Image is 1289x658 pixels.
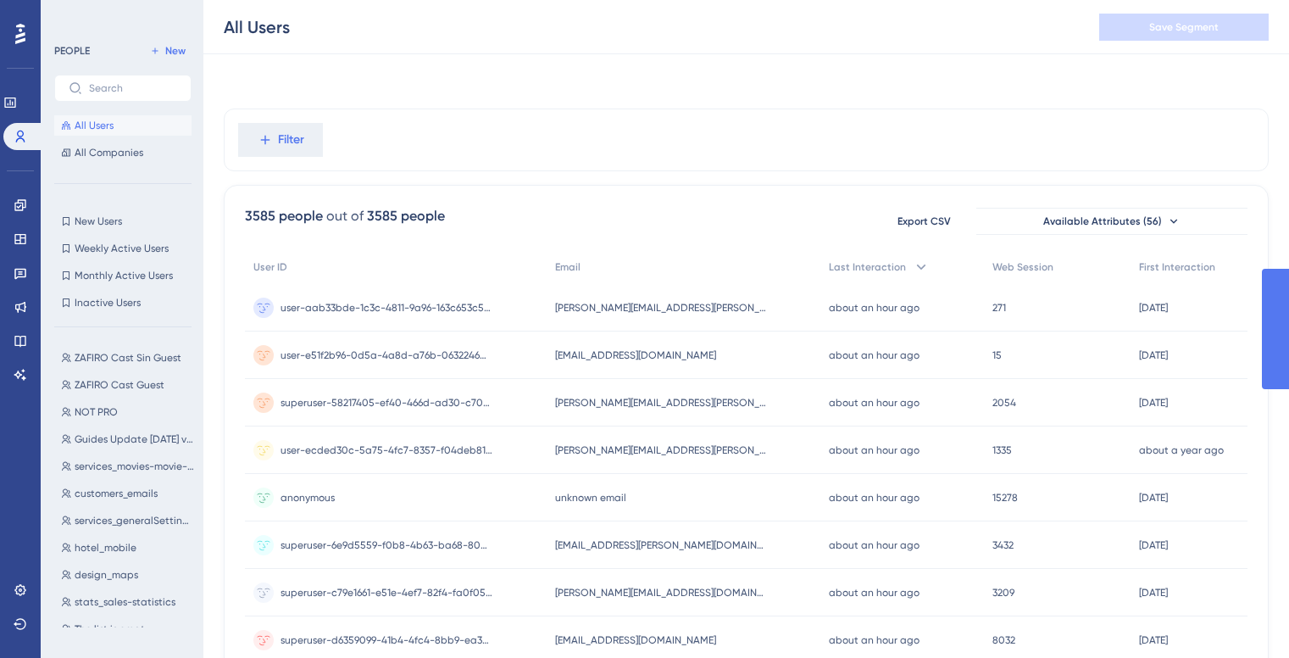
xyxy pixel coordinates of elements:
span: design_maps [75,568,138,582]
button: Save Segment [1099,14,1269,41]
button: ZAFIRO Cast Sin Guest [54,348,202,368]
button: New Users [54,211,192,231]
span: 271 [992,301,1006,315]
button: The list is empty [54,619,202,639]
span: First Interaction [1139,260,1215,274]
span: Monthly Active Users [75,269,173,282]
button: Export CSV [881,208,966,235]
time: [DATE] [1139,634,1168,646]
span: All Companies [75,146,143,159]
span: [PERSON_NAME][EMAIL_ADDRESS][DOMAIN_NAME] [555,586,767,599]
button: customers_emails [54,483,202,504]
input: Search [89,82,177,94]
span: Inactive Users [75,296,141,309]
span: 3209 [992,586,1014,599]
span: superuser-6e9d5559-f0b8-4b63-ba68-80d8bc412eed [281,538,492,552]
button: stats_sales-statistics [54,592,202,612]
time: about an hour ago [829,587,920,599]
span: User ID [253,260,287,274]
span: The list is empty [75,622,150,636]
button: New [144,41,192,61]
span: 15 [992,349,1002,362]
span: Last Interaction [829,260,906,274]
span: Available Attributes (56) [1043,215,1162,228]
span: [EMAIL_ADDRESS][DOMAIN_NAME] [555,349,716,362]
span: user-ecded30c-5a75-4fc7-8357-f04deb816b9e [281,443,492,457]
span: 1335 [992,443,1012,457]
span: [EMAIL_ADDRESS][PERSON_NAME][DOMAIN_NAME] [555,538,767,552]
iframe: UserGuiding AI Assistant Launcher [1218,591,1269,642]
time: about a year ago [1139,444,1224,456]
span: Guides Update [DATE] v4.89 [75,432,195,446]
span: ZAFIRO Cast Sin Guest [75,351,181,365]
span: Web Session [992,260,1053,274]
span: All Users [75,119,114,132]
span: services_movies-movie-catalogue [75,460,195,473]
span: New [165,44,186,58]
span: Email [555,260,581,274]
button: services_movies-movie-catalogue [54,456,202,477]
button: Weekly Active Users [54,238,192,259]
button: Guides Update [DATE] v4.89 [54,429,202,449]
span: 8032 [992,633,1015,647]
div: PEOPLE [54,44,90,58]
span: Filter [278,130,304,150]
time: [DATE] [1139,492,1168,504]
time: about an hour ago [829,302,920,314]
div: out of [326,206,364,226]
button: Filter [238,123,323,157]
time: [DATE] [1139,587,1168,599]
time: about an hour ago [829,397,920,409]
span: customers_emails [75,487,158,500]
span: stats_sales-statistics [75,595,175,609]
button: Available Attributes (56) [976,208,1247,235]
span: NOT PRO [75,405,118,419]
span: anonymous [281,491,335,505]
span: unknown email [555,491,626,505]
button: ZAFIRO Cast Guest [54,375,202,395]
div: 3585 people [245,206,323,226]
span: 2054 [992,396,1016,410]
span: superuser-d6359099-41b4-4fc4-8bb9-ea346232d0fc [281,633,492,647]
time: [DATE] [1139,349,1168,361]
button: design_maps [54,565,202,585]
span: Save Segment [1149,20,1219,34]
span: user-e51f2b96-0d5a-4a8d-a76b-063224601004 [281,349,492,362]
time: about an hour ago [829,539,920,551]
time: [DATE] [1139,302,1168,314]
time: about an hour ago [829,444,920,456]
button: Monthly Active Users [54,265,192,286]
div: 3585 people [367,206,445,226]
span: superuser-58217405-ef40-466d-ad30-c701832e98e2 [281,396,492,410]
span: [PERSON_NAME][EMAIL_ADDRESS][PERSON_NAME][DOMAIN_NAME] [555,301,767,315]
span: [PERSON_NAME][EMAIL_ADDRESS][PERSON_NAME][DOMAIN_NAME] [555,443,767,457]
button: NOT PRO [54,402,202,422]
span: hotel_mobile [75,541,136,555]
span: Weekly Active Users [75,242,169,255]
span: Export CSV [897,215,951,228]
button: All Companies [54,142,192,163]
span: ZAFIRO Cast Guest [75,378,164,392]
span: services_generalSettings MOVIES [75,514,195,527]
time: about an hour ago [829,492,920,504]
time: [DATE] [1139,397,1168,409]
button: hotel_mobile [54,538,202,558]
span: New Users [75,215,122,228]
time: about an hour ago [829,349,920,361]
button: All Users [54,115,192,136]
button: Inactive Users [54,293,192,313]
div: All Users [224,15,290,39]
time: about an hour ago [829,634,920,646]
button: services_generalSettings MOVIES [54,510,202,531]
span: superuser-c79e1661-e51e-4ef7-82f4-fa0f0580924a [281,586,492,599]
span: [EMAIL_ADDRESS][DOMAIN_NAME] [555,633,716,647]
span: user-aab33bde-1c3c-4811-9a96-163c653c57e0 [281,301,492,315]
span: [PERSON_NAME][EMAIL_ADDRESS][PERSON_NAME][DOMAIN_NAME] [555,396,767,410]
span: 3432 [992,538,1014,552]
span: 15278 [992,491,1018,505]
time: [DATE] [1139,539,1168,551]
